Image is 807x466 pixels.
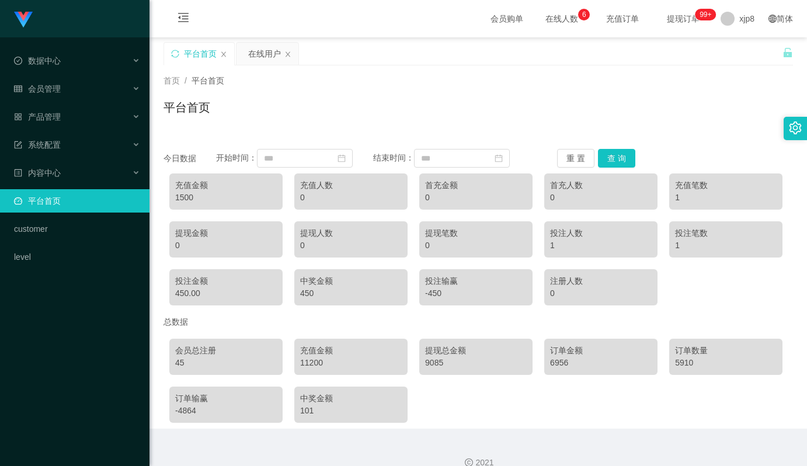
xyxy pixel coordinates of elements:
[300,275,402,287] div: 中奖金额
[175,227,277,239] div: 提现金额
[220,51,227,58] i: 图标: close
[300,405,402,417] div: 101
[550,345,652,357] div: 订单金额
[14,189,140,213] a: 图标: dashboard平台首页
[300,392,402,405] div: 中奖金额
[768,15,777,23] i: 图标: global
[175,287,277,300] div: 450.00
[300,192,402,204] div: 0
[192,76,224,85] span: 平台首页
[695,9,716,20] sup: 220
[175,192,277,204] div: 1500
[675,357,777,369] div: 5910
[164,152,216,165] div: 今日数据
[284,51,291,58] i: 图标: close
[14,217,140,241] a: customer
[14,57,22,65] i: 图标: check-circle-o
[661,15,705,23] span: 提现订单
[550,239,652,252] div: 1
[14,12,33,28] img: logo.9652507e.png
[248,43,281,65] div: 在线用户
[425,345,527,357] div: 提现总金额
[14,169,22,177] i: 图标: profile
[14,84,61,93] span: 会员管理
[175,239,277,252] div: 0
[300,179,402,192] div: 充值人数
[600,15,645,23] span: 充值订单
[789,121,802,134] i: 图标: setting
[184,43,217,65] div: 平台首页
[164,99,210,116] h1: 平台首页
[164,76,180,85] span: 首页
[598,149,635,168] button: 查 询
[185,76,187,85] span: /
[675,345,777,357] div: 订单数量
[300,239,402,252] div: 0
[175,405,277,417] div: -4864
[495,154,503,162] i: 图标: calendar
[675,192,777,204] div: 1
[557,149,594,168] button: 重 置
[164,311,793,333] div: 总数据
[300,357,402,369] div: 11200
[171,50,179,58] i: 图标: sync
[14,140,61,149] span: 系统配置
[425,192,527,204] div: 0
[175,357,277,369] div: 45
[300,345,402,357] div: 充值金额
[425,287,527,300] div: -450
[578,9,590,20] sup: 6
[550,357,652,369] div: 6956
[164,1,203,38] i: 图标: menu-fold
[373,153,414,162] span: 结束时间：
[300,227,402,239] div: 提现人数
[14,141,22,149] i: 图标: form
[14,85,22,93] i: 图标: table
[14,113,22,121] i: 图标: appstore-o
[550,275,652,287] div: 注册人数
[14,56,61,65] span: 数据中心
[782,47,793,58] i: 图标: unlock
[425,357,527,369] div: 9085
[550,179,652,192] div: 首充人数
[425,239,527,252] div: 0
[216,153,257,162] span: 开始时间：
[14,112,61,121] span: 产品管理
[550,192,652,204] div: 0
[175,345,277,357] div: 会员总注册
[675,227,777,239] div: 投注笔数
[175,392,277,405] div: 订单输赢
[338,154,346,162] i: 图标: calendar
[550,287,652,300] div: 0
[540,15,584,23] span: 在线人数
[675,239,777,252] div: 1
[14,168,61,178] span: 内容中心
[175,275,277,287] div: 投注金额
[425,227,527,239] div: 提现笔数
[300,287,402,300] div: 450
[675,179,777,192] div: 充值笔数
[14,245,140,269] a: level
[425,179,527,192] div: 首充金额
[550,227,652,239] div: 投注人数
[175,179,277,192] div: 充值金额
[425,275,527,287] div: 投注输赢
[582,9,586,20] p: 6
